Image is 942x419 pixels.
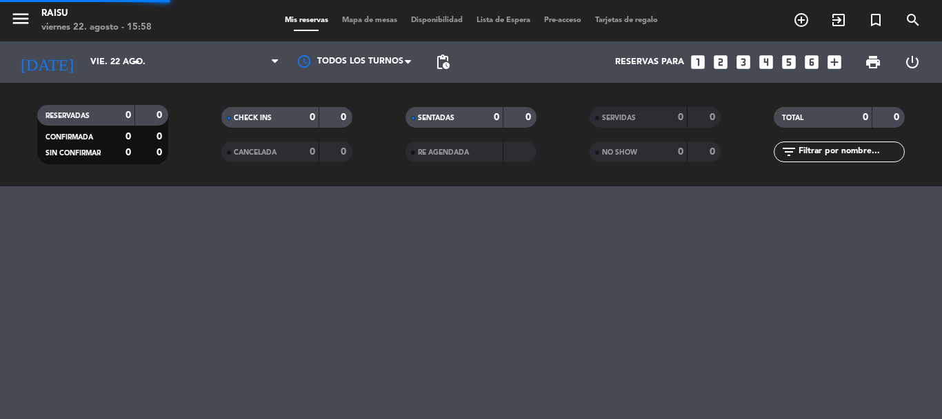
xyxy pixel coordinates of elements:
[335,17,404,24] span: Mapa de mesas
[470,17,537,24] span: Lista de Espera
[712,53,730,71] i: looks_two
[863,113,868,122] strong: 0
[46,113,90,119] span: RESERVADAS
[830,12,847,28] i: exit_to_app
[710,147,718,157] strong: 0
[588,17,665,24] span: Tarjetas de regalo
[868,12,884,28] i: turned_in_not
[678,113,683,122] strong: 0
[418,115,454,121] span: SENTADAS
[602,115,636,121] span: SERVIDAS
[892,41,932,83] div: LOG OUT
[757,53,775,71] i: looks_4
[41,7,152,21] div: Raisu
[615,57,684,67] span: Reservas para
[46,134,93,141] span: CONFIRMADA
[905,12,921,28] i: search
[126,110,131,120] strong: 0
[793,12,810,28] i: add_circle_outline
[537,17,588,24] span: Pre-acceso
[710,113,718,122] strong: 0
[525,113,534,122] strong: 0
[157,132,165,142] strong: 0
[310,113,315,122] strong: 0
[602,149,637,156] span: NO SHOW
[341,147,349,157] strong: 0
[126,132,131,142] strong: 0
[278,17,335,24] span: Mis reservas
[10,8,31,34] button: menu
[41,21,152,35] div: viernes 22. agosto - 15:58
[126,148,131,157] strong: 0
[234,149,277,156] span: CANCELADA
[10,8,31,29] i: menu
[803,53,821,71] i: looks_6
[128,54,145,70] i: arrow_drop_down
[894,113,902,122] strong: 0
[341,113,349,122] strong: 0
[904,54,921,70] i: power_settings_new
[494,113,499,122] strong: 0
[234,115,272,121] span: CHECK INS
[10,47,83,77] i: [DATE]
[678,147,683,157] strong: 0
[780,53,798,71] i: looks_5
[797,144,904,159] input: Filtrar por nombre...
[689,53,707,71] i: looks_one
[157,110,165,120] strong: 0
[734,53,752,71] i: looks_3
[782,115,803,121] span: TOTAL
[310,147,315,157] strong: 0
[825,53,843,71] i: add_box
[865,54,881,70] span: print
[46,150,101,157] span: SIN CONFIRMAR
[418,149,469,156] span: RE AGENDADA
[157,148,165,157] strong: 0
[434,54,451,70] span: pending_actions
[404,17,470,24] span: Disponibilidad
[781,144,797,160] i: filter_list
